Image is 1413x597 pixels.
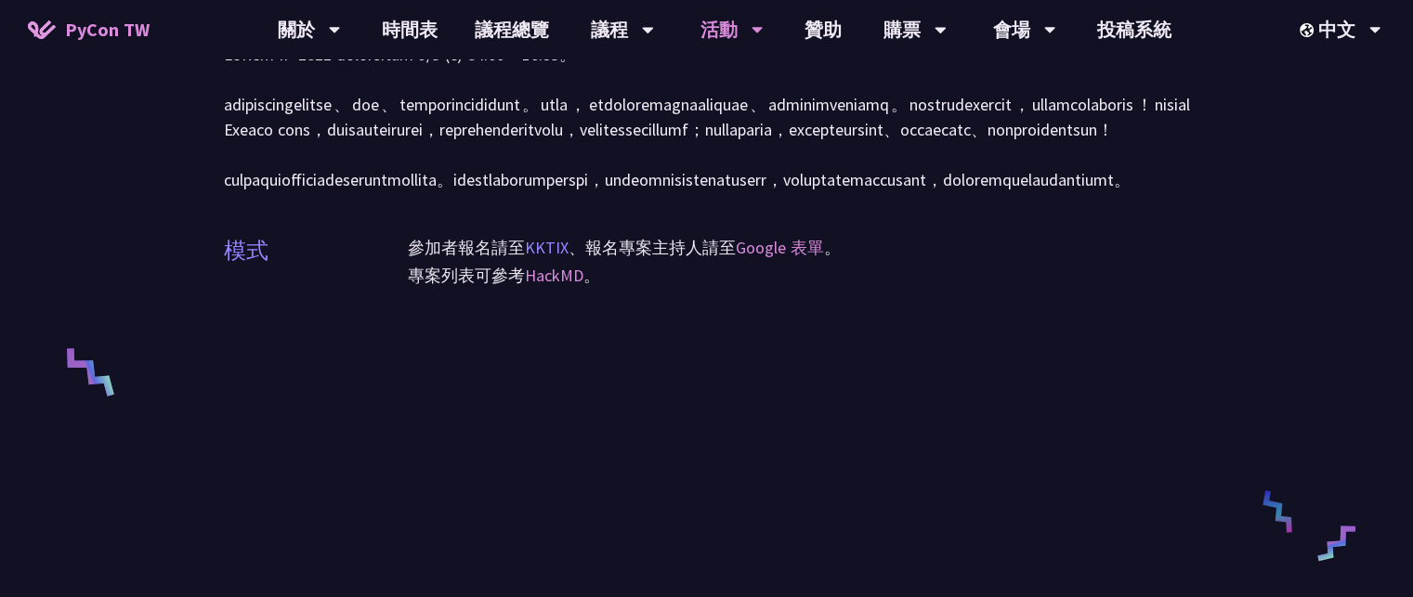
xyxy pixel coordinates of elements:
p: 參加者報名請至 、報名專案主持人請至 。 [408,234,1190,262]
a: KKTIX [525,237,569,258]
a: HackMD [525,265,583,286]
span: PyCon TW [65,16,150,44]
img: Locale Icon [1300,23,1318,37]
p: 模式 [224,234,268,267]
a: PyCon TW [9,6,168,53]
a: Google 表單 [736,237,824,258]
p: 專案列表可參考 。 [408,262,1190,290]
p: LoRem IP 2822 dolorsitam 9/3 (c) 84:66 ~ 16:53。 adipiscingelitse、doe、temporincididunt。utla，etdolo... [224,42,1190,192]
img: Home icon of PyCon TW 2025 [28,20,56,39]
